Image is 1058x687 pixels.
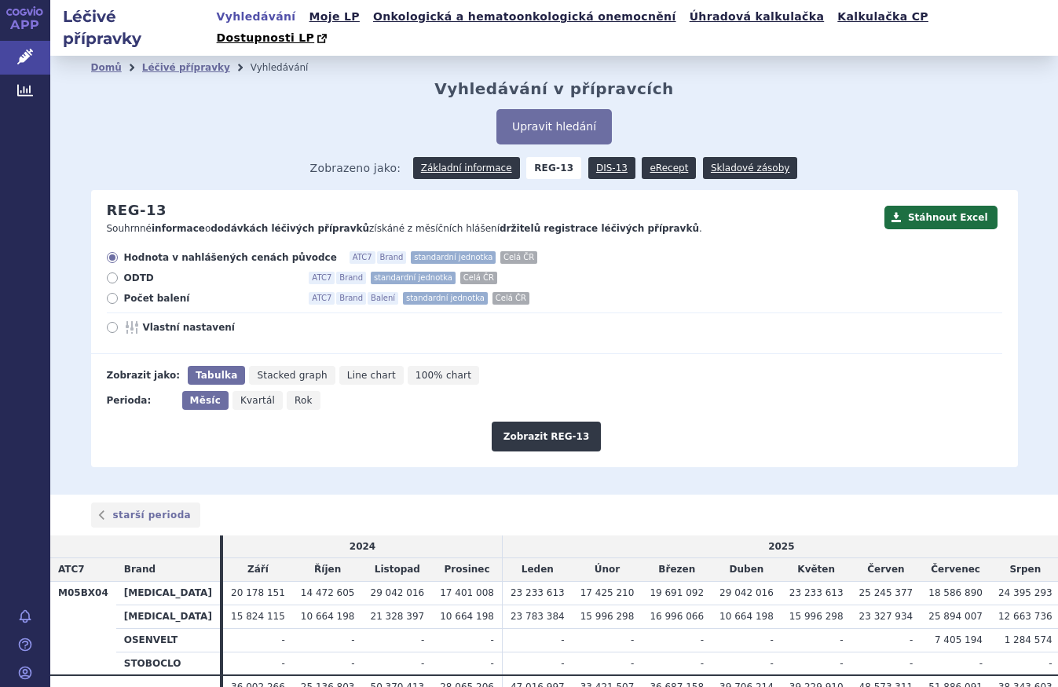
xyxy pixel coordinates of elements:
[91,502,201,528] a: starší perioda
[416,370,471,381] span: 100% chart
[310,157,401,179] span: Zobrazeno jako:
[116,605,220,629] th: [MEDICAL_DATA]
[107,202,167,219] h2: REG-13
[840,658,843,669] span: -
[211,223,369,234] strong: dodávkách léčivých přípravků
[152,223,205,234] strong: informace
[491,634,494,645] span: -
[432,558,502,582] td: Prosinec
[190,395,221,406] span: Měsíc
[440,587,494,598] span: 17 401 008
[1049,658,1052,669] span: -
[281,634,284,645] span: -
[588,157,635,179] a: DIS-13
[928,587,983,598] span: 18 586 890
[196,370,237,381] span: Tabulka
[143,321,316,334] span: Vlastní nastavení
[212,27,335,49] a: Dostupnosti LP
[223,558,293,582] td: Září
[350,251,375,264] span: ATC7
[685,6,829,27] a: Úhradová kalkulačka
[979,658,983,669] span: -
[580,587,635,598] span: 17 425 210
[50,5,212,49] h2: Léčivé přípravky
[309,292,335,305] span: ATC7
[935,634,983,645] span: 7 405 194
[368,292,398,305] span: Balení
[124,564,156,575] span: Brand
[719,611,774,622] span: 10 664 198
[770,658,773,669] span: -
[491,658,494,669] span: -
[305,6,364,27] a: Moje LP
[998,587,1053,598] span: 24 395 293
[301,611,355,622] span: 10 664 198
[347,370,396,381] span: Line chart
[421,658,424,669] span: -
[124,292,297,305] span: Počet balení
[1005,634,1053,645] span: 1 284 574
[223,535,502,558] td: 2024
[403,292,488,305] span: standardní jednotka
[998,611,1053,622] span: 12 663 736
[573,558,642,582] td: Únor
[231,587,285,598] span: 20 178 151
[500,251,537,264] span: Celá ČR
[703,157,797,179] a: Skladové zásoby
[910,658,913,669] span: -
[368,6,681,27] a: Onkologická a hematoonkologická onemocnění
[309,272,335,284] span: ATC7
[440,611,494,622] span: 10 664 198
[58,564,85,575] span: ATC7
[642,558,712,582] td: Březen
[851,558,921,582] td: Červen
[336,272,366,284] span: Brand
[107,222,877,236] p: Souhrnné o získáné z měsíčních hlášení .
[701,658,704,669] span: -
[295,395,313,406] span: Rok
[928,611,983,622] span: 25 894 007
[413,157,520,179] a: Základní informace
[217,31,315,44] span: Dostupnosti LP
[107,366,180,385] div: Zobrazit jako:
[502,558,572,582] td: Leden
[719,587,774,598] span: 29 042 016
[782,558,851,582] td: Květen
[770,634,773,645] span: -
[257,370,327,381] span: Stacked graph
[212,6,301,27] a: Vyhledávání
[859,611,913,622] span: 23 327 934
[107,391,174,410] div: Perioda:
[910,634,913,645] span: -
[371,587,425,598] span: 29 042 016
[561,658,564,669] span: -
[293,558,363,582] td: Říjen
[833,6,933,27] a: Kalkulačka CP
[336,292,366,305] span: Brand
[650,611,704,622] span: 16 996 066
[561,634,564,645] span: -
[351,658,354,669] span: -
[281,658,284,669] span: -
[231,611,285,622] span: 15 824 115
[50,582,116,676] th: M05BX04
[580,611,635,622] span: 15 996 298
[921,558,990,582] td: Červenec
[492,292,529,305] span: Celá ČR
[500,223,699,234] strong: držitelů registrace léčivých přípravků
[789,611,844,622] span: 15 996 298
[411,251,496,264] span: standardní jednotka
[631,634,634,645] span: -
[363,558,433,582] td: Listopad
[116,628,220,652] th: OSENVELT
[116,652,220,675] th: STOBOCLO
[650,587,704,598] span: 19 691 092
[240,395,275,406] span: Kvartál
[511,587,565,598] span: 23 233 613
[701,634,704,645] span: -
[251,56,329,79] li: Vyhledávání
[511,611,565,622] span: 23 783 384
[496,109,612,144] button: Upravit hledání
[301,587,355,598] span: 14 472 605
[631,658,634,669] span: -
